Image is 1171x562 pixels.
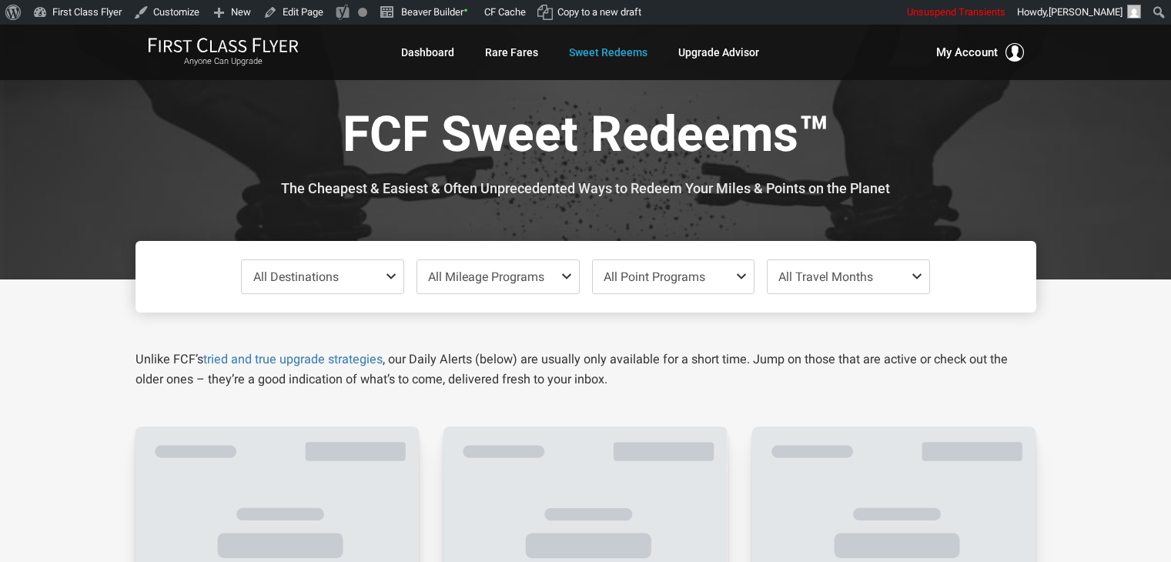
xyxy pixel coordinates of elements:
p: Unlike FCF’s , our Daily Alerts (below) are usually only available for a short time. Jump on thos... [136,350,1036,390]
span: My Account [936,43,998,62]
a: Upgrade Advisor [678,38,759,66]
span: All Mileage Programs [428,269,544,284]
a: First Class FlyerAnyone Can Upgrade [148,37,299,68]
small: Anyone Can Upgrade [148,56,299,67]
span: All Travel Months [778,269,873,284]
a: Rare Fares [485,38,538,66]
span: • [463,2,468,18]
a: tried and true upgrade strategies [203,352,383,366]
span: All Point Programs [604,269,705,284]
button: My Account [936,43,1024,62]
span: All Destinations [253,269,339,284]
img: First Class Flyer [148,37,299,53]
a: Dashboard [401,38,454,66]
a: Sweet Redeems [569,38,647,66]
h3: The Cheapest & Easiest & Often Unprecedented Ways to Redeem Your Miles & Points on the Planet [147,181,1025,196]
span: Unsuspend Transients [907,6,1005,18]
span: [PERSON_NAME] [1049,6,1122,18]
h1: FCF Sweet Redeems™ [147,108,1025,167]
